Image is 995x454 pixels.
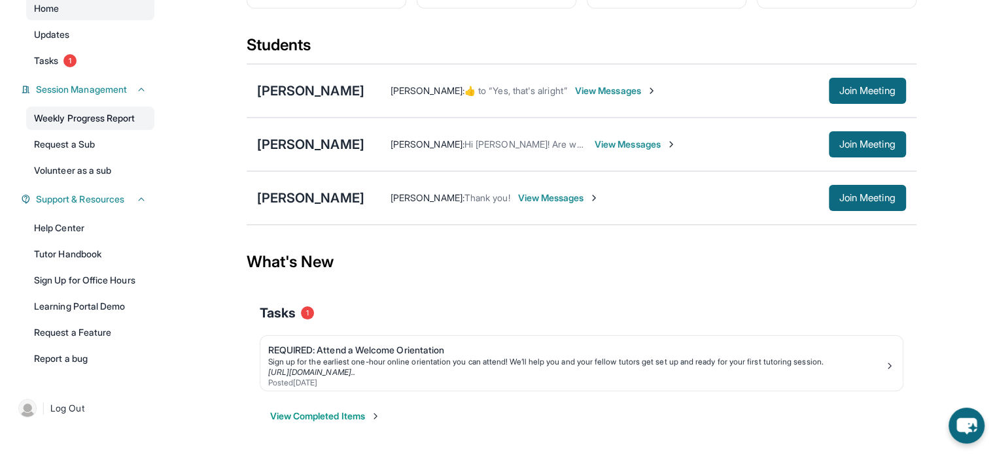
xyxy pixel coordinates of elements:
[464,192,510,203] span: Thank you!
[268,357,884,367] div: Sign up for the earliest one-hour online orientation you can attend! We’ll help you and your fell...
[247,233,916,291] div: What's New
[260,336,903,391] a: REQUIRED: Attend a Welcome OrientationSign up for the earliest one-hour online orientation you ca...
[666,139,676,150] img: Chevron-Right
[268,344,884,357] div: REQUIRED: Attend a Welcome Orientation
[36,83,127,96] span: Session Management
[247,35,916,63] div: Students
[26,106,154,130] a: Weekly Progress Report
[18,399,37,417] img: user-img
[829,131,906,157] button: Join Meeting
[518,191,600,204] span: View Messages
[257,135,364,154] div: [PERSON_NAME]
[26,295,154,318] a: Learning Portal Demo
[839,140,896,148] span: Join Meeting
[829,185,906,211] button: Join Meeting
[31,83,147,96] button: Session Management
[26,23,154,46] a: Updates
[34,2,59,15] span: Home
[270,410,381,423] button: View Completed Items
[26,159,154,182] a: Volunteer as a sub
[26,242,154,266] a: Tutor Handbook
[391,85,464,96] span: [PERSON_NAME] :
[260,304,296,322] span: Tasks
[949,408,985,444] button: chat-button
[839,194,896,202] span: Join Meeting
[13,394,154,423] a: |Log Out
[257,82,364,100] div: [PERSON_NAME]
[589,193,599,203] img: Chevron-Right
[26,216,154,240] a: Help Center
[268,367,355,377] a: [URL][DOMAIN_NAME]..
[31,193,147,206] button: Support & Resources
[301,306,314,319] span: 1
[268,378,884,388] div: Posted [DATE]
[839,87,896,95] span: Join Meeting
[575,84,657,97] span: View Messages
[42,400,45,416] span: |
[464,138,909,150] span: Hi [PERSON_NAME]! Are we still doing [PERSON_NAME] tutoring session [DATE] or should we reschedule?
[257,189,364,207] div: [PERSON_NAME]
[646,86,657,96] img: Chevron-Right
[34,54,58,67] span: Tasks
[26,268,154,292] a: Sign Up for Office Hours
[50,402,84,415] span: Log Out
[829,78,906,104] button: Join Meeting
[26,321,154,344] a: Request a Feature
[26,133,154,156] a: Request a Sub
[63,54,77,67] span: 1
[391,192,464,203] span: [PERSON_NAME] :
[391,138,464,150] span: [PERSON_NAME] :
[26,49,154,73] a: Tasks1
[26,347,154,370] a: Report a bug
[595,138,676,151] span: View Messages
[34,28,70,41] span: Updates
[464,85,567,96] span: ​👍​ to “ Yes, that's alright ”
[36,193,124,206] span: Support & Resources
